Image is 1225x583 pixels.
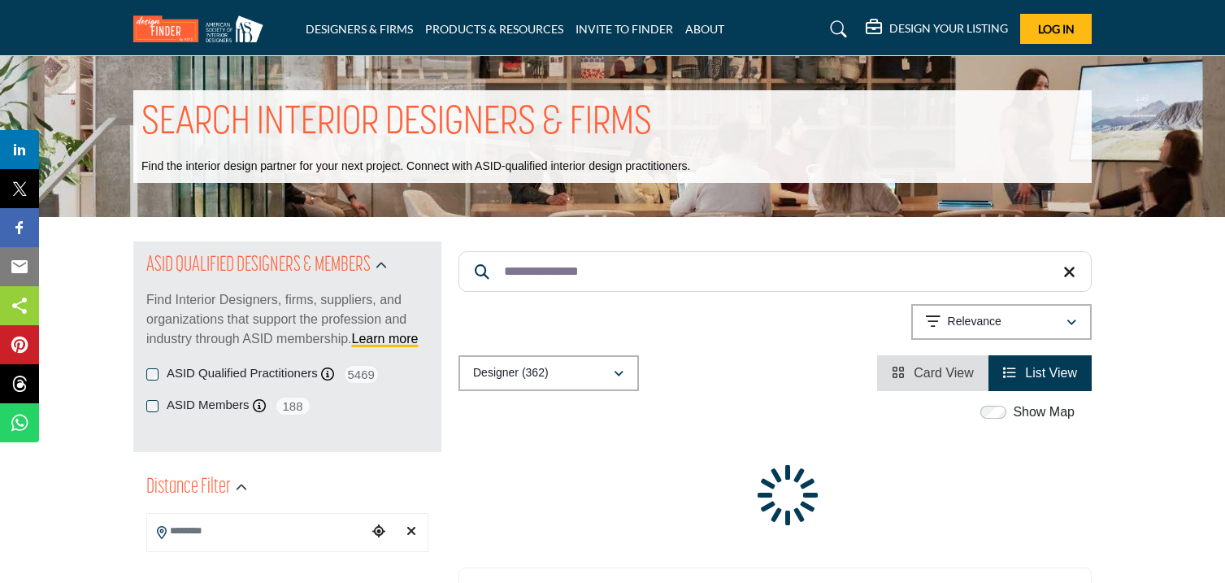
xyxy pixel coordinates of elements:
[352,332,419,346] a: Learn more
[911,304,1092,340] button: Relevance
[914,366,974,380] span: Card View
[1013,402,1075,422] label: Show Map
[399,515,424,550] div: Clear search location
[146,400,159,412] input: ASID Members checkbox
[576,22,673,36] a: INVITE TO FINDER
[167,396,250,415] label: ASID Members
[141,98,652,149] h1: SEARCH INTERIOR DESIGNERS & FIRMS
[275,396,311,416] span: 188
[146,368,159,381] input: ASID Qualified Practitioners checkbox
[473,365,549,381] p: Designer (362)
[458,251,1092,292] input: Search Keyword
[685,22,724,36] a: ABOUT
[1038,22,1075,36] span: Log In
[147,516,367,547] input: Search Location
[306,22,413,36] a: DESIGNERS & FIRMS
[866,20,1008,39] div: DESIGN YOUR LISTING
[146,290,428,349] p: Find Interior Designers, firms, suppliers, and organizations that support the profession and indu...
[146,251,371,281] h2: ASID QUALIFIED DESIGNERS & MEMBERS
[814,16,858,42] a: Search
[948,314,1001,330] p: Relevance
[343,364,380,385] span: 5469
[988,355,1092,391] li: List View
[146,473,231,503] h2: Distance Filter
[458,355,639,391] button: Designer (362)
[1020,14,1092,44] button: Log In
[892,366,974,380] a: View Card
[877,355,988,391] li: Card View
[425,22,563,36] a: PRODUCTS & RESOURCES
[367,515,391,550] div: Choose your current location
[167,364,318,383] label: ASID Qualified Practitioners
[1003,366,1077,380] a: View List
[889,21,1008,36] h5: DESIGN YOUR LISTING
[133,15,271,42] img: Site Logo
[1025,366,1077,380] span: List View
[141,159,690,175] p: Find the interior design partner for your next project. Connect with ASID-qualified interior desi...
